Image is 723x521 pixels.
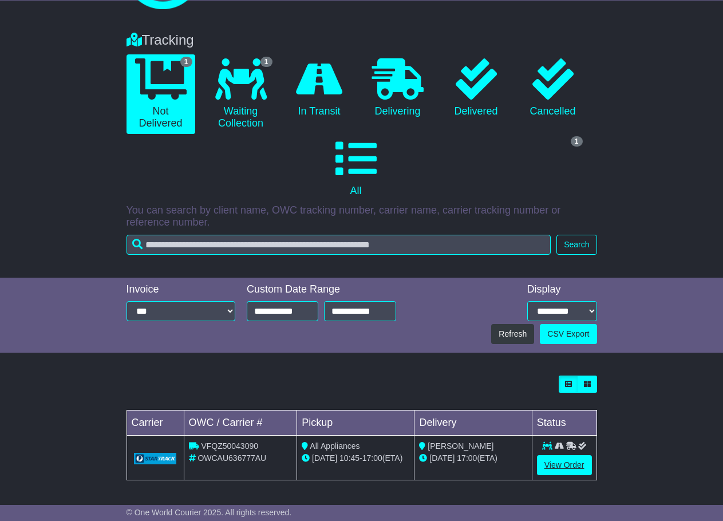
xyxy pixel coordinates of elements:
[127,204,597,229] p: You can search by client name, OWC tracking number, carrier name, carrier tracking number or refe...
[362,453,382,463] span: 17:00
[184,411,297,436] td: OWC / Carrier #
[527,283,597,296] div: Display
[429,453,455,463] span: [DATE]
[491,324,534,344] button: Refresh
[339,453,359,463] span: 10:45
[537,455,592,475] a: View Order
[127,411,184,436] td: Carrier
[457,453,477,463] span: 17:00
[127,54,195,134] a: 1 Not Delivered
[556,235,596,255] button: Search
[134,453,177,464] img: GetCarrierServiceLogo
[127,283,236,296] div: Invoice
[428,441,493,451] span: [PERSON_NAME]
[247,283,396,296] div: Custom Date Range
[520,54,586,122] a: Cancelled
[532,411,596,436] td: Status
[197,453,266,463] span: OWCAU636777AU
[207,54,275,134] a: 1 Waiting Collection
[571,136,583,147] span: 1
[444,54,509,122] a: Delivered
[127,134,586,202] a: 1 All
[260,57,272,67] span: 1
[302,452,409,464] div: - (ETA)
[540,324,596,344] a: CSV Export
[121,32,603,49] div: Tracking
[310,441,359,451] span: All Appliances
[201,441,258,451] span: VFQZ50043090
[312,453,337,463] span: [DATE]
[297,411,414,436] td: Pickup
[180,57,192,67] span: 1
[414,411,532,436] td: Delivery
[127,508,292,517] span: © One World Courier 2025. All rights reserved.
[364,54,432,122] a: Delivering
[287,54,352,122] a: In Transit
[419,452,527,464] div: (ETA)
